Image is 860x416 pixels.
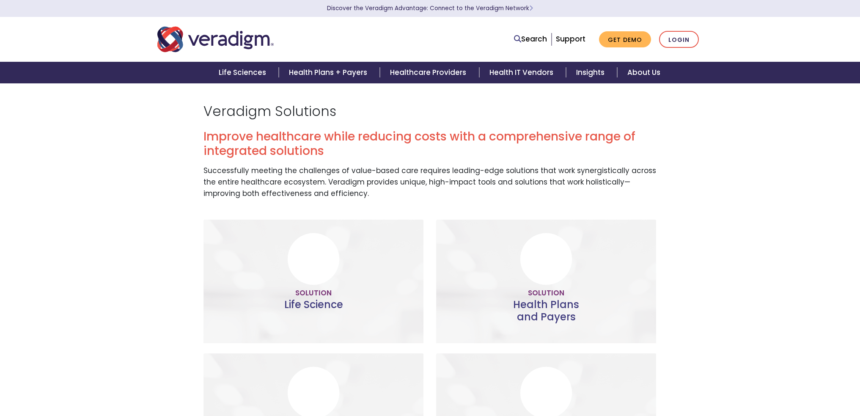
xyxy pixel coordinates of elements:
[210,299,417,323] h3: Life Science
[659,31,699,48] a: Login
[327,4,533,12] a: Discover the Veradigm Advantage: Connect to the Veradigm NetworkLearn More
[203,165,656,200] p: Successfully meeting the challenges of value-based care requires leading-edge solutions that work...
[157,25,274,53] img: Veradigm logo
[529,4,533,12] span: Learn More
[203,129,656,158] h2: Improve healthcare while reducing costs with a comprehensive range of integrated solutions
[279,62,380,83] a: Health Plans + Payers
[514,33,547,45] a: Search
[210,287,417,299] p: Solution
[617,62,670,83] a: About Us
[479,62,566,83] a: Health IT Vendors
[203,103,656,119] h1: Veradigm Solutions
[209,62,279,83] a: Life Sciences
[566,62,617,83] a: Insights
[380,62,479,83] a: Healthcare Providers
[443,299,649,323] h3: Health Plans and Payers
[556,34,585,44] a: Support
[443,287,649,299] p: Solution
[599,31,651,48] a: Get Demo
